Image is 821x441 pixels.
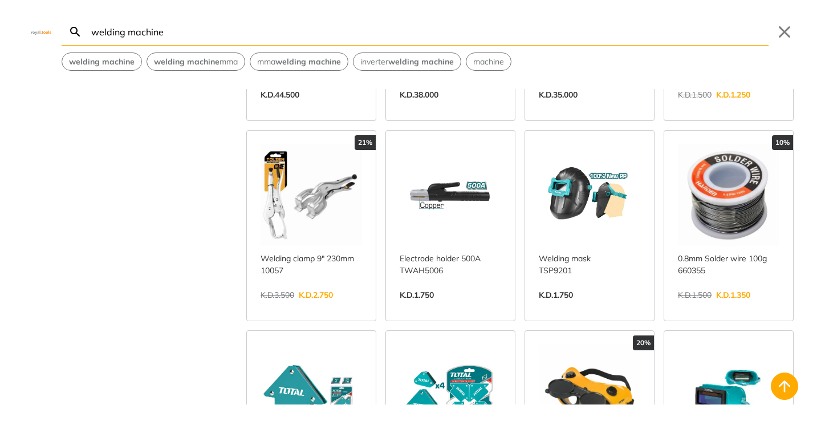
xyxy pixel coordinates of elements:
svg: Back to top [775,377,794,395]
input: Search… [89,18,769,45]
span: mma [154,56,238,68]
div: Suggestion: mma welding machine [250,52,348,71]
button: Back to top [771,373,798,400]
div: Suggestion: inverter welding machine [353,52,461,71]
button: Select suggestion: machine [466,53,511,70]
button: Select suggestion: mma welding machine [250,53,348,70]
button: Select suggestion: welding machine [62,53,141,70]
img: Close [27,29,55,34]
span: mma [257,56,341,68]
strong: welding machine [275,56,341,67]
span: machine [473,56,504,68]
strong: welding machine [69,56,135,67]
strong: welding machine [154,56,220,67]
button: Select suggestion: welding machine mma [147,53,245,70]
div: 10% [772,135,793,150]
button: Close [775,23,794,41]
strong: welding machine [388,56,454,67]
button: Select suggestion: inverter welding machine [353,53,461,70]
svg: Search [68,25,82,39]
div: Suggestion: machine [466,52,511,71]
div: 20% [633,335,654,350]
div: Suggestion: welding machine mma [147,52,245,71]
span: inverter [360,56,454,68]
div: 21% [355,135,376,150]
div: Suggestion: welding machine [62,52,142,71]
